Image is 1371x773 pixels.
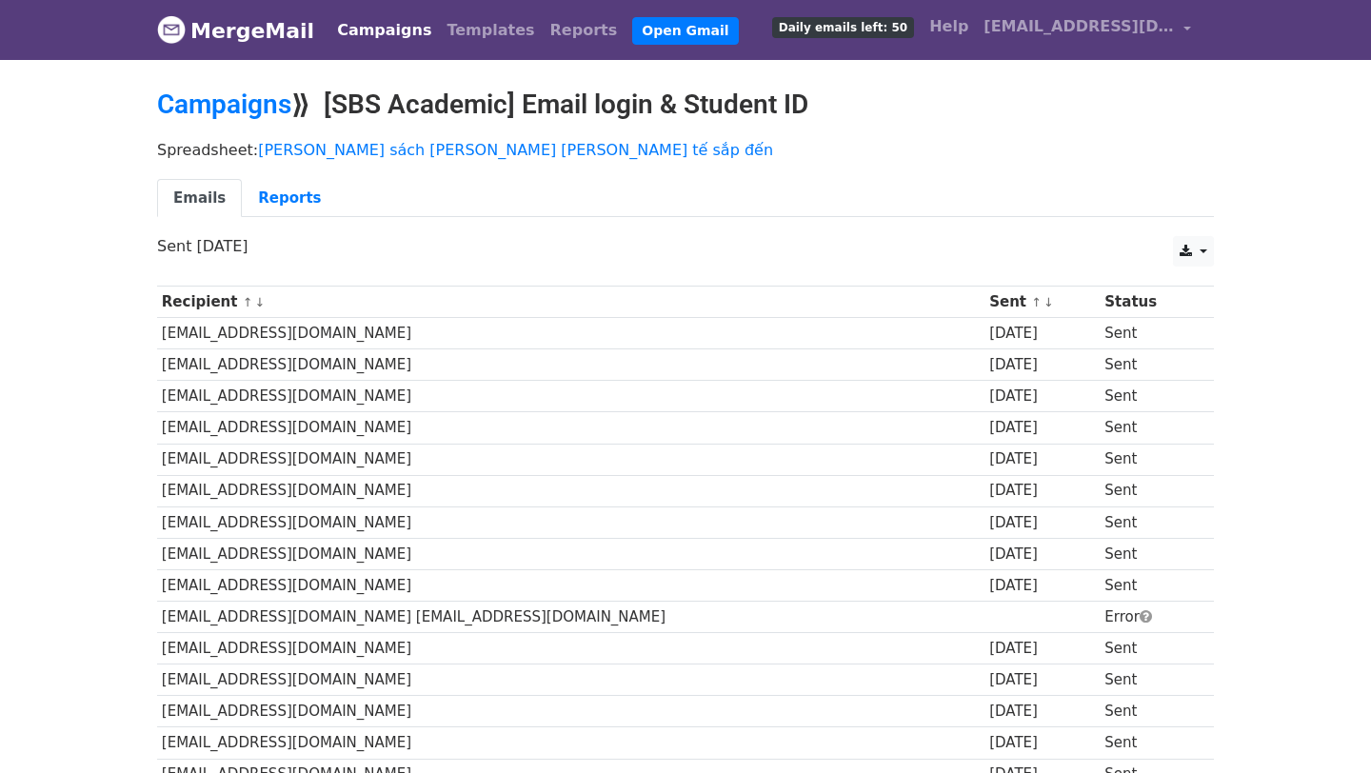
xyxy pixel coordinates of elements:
[989,544,1096,565] div: [DATE]
[989,575,1096,597] div: [DATE]
[989,354,1096,376] div: [DATE]
[157,602,984,633] td: [EMAIL_ADDRESS][DOMAIN_NAME] [EMAIL_ADDRESS][DOMAIN_NAME]
[989,417,1096,439] div: [DATE]
[976,8,1199,52] a: [EMAIL_ADDRESS][DOMAIN_NAME]
[1031,295,1042,309] a: ↑
[157,506,984,538] td: [EMAIL_ADDRESS][DOMAIN_NAME]
[989,448,1096,470] div: [DATE]
[989,669,1096,691] div: [DATE]
[989,323,1096,345] div: [DATE]
[1043,295,1054,309] a: ↓
[157,444,984,475] td: [EMAIL_ADDRESS][DOMAIN_NAME]
[242,179,337,218] a: Reports
[258,141,773,159] a: [PERSON_NAME] sách [PERSON_NAME] [PERSON_NAME] tế sắp đến
[989,480,1096,502] div: [DATE]
[1101,475,1200,506] td: Sent
[1101,538,1200,569] td: Sent
[157,381,984,412] td: [EMAIL_ADDRESS][DOMAIN_NAME]
[989,512,1096,534] div: [DATE]
[157,569,984,601] td: [EMAIL_ADDRESS][DOMAIN_NAME]
[989,386,1096,407] div: [DATE]
[157,318,984,349] td: [EMAIL_ADDRESS][DOMAIN_NAME]
[1101,318,1200,349] td: Sent
[1101,696,1200,727] td: Sent
[157,10,314,50] a: MergeMail
[439,11,542,50] a: Templates
[157,89,291,120] a: Campaigns
[157,412,984,444] td: [EMAIL_ADDRESS][DOMAIN_NAME]
[1101,633,1200,664] td: Sent
[157,727,984,759] td: [EMAIL_ADDRESS][DOMAIN_NAME]
[157,633,984,664] td: [EMAIL_ADDRESS][DOMAIN_NAME]
[984,15,1174,38] span: [EMAIL_ADDRESS][DOMAIN_NAME]
[1101,664,1200,696] td: Sent
[1101,349,1200,381] td: Sent
[157,538,984,569] td: [EMAIL_ADDRESS][DOMAIN_NAME]
[772,17,914,38] span: Daily emails left: 50
[157,287,984,318] th: Recipient
[157,236,1214,256] p: Sent [DATE]
[1101,412,1200,444] td: Sent
[543,11,626,50] a: Reports
[157,696,984,727] td: [EMAIL_ADDRESS][DOMAIN_NAME]
[1101,569,1200,601] td: Sent
[989,638,1096,660] div: [DATE]
[254,295,265,309] a: ↓
[243,295,253,309] a: ↑
[157,664,984,696] td: [EMAIL_ADDRESS][DOMAIN_NAME]
[632,17,738,45] a: Open Gmail
[922,8,976,46] a: Help
[157,15,186,44] img: MergeMail logo
[989,732,1096,754] div: [DATE]
[1101,727,1200,759] td: Sent
[329,11,439,50] a: Campaigns
[157,475,984,506] td: [EMAIL_ADDRESS][DOMAIN_NAME]
[1101,506,1200,538] td: Sent
[157,140,1214,160] p: Spreadsheet:
[1101,444,1200,475] td: Sent
[1101,287,1200,318] th: Status
[984,287,1100,318] th: Sent
[1101,381,1200,412] td: Sent
[157,89,1214,121] h2: ⟫ [SBS Academic] Email login & Student ID
[1101,602,1200,633] td: Error
[765,8,922,46] a: Daily emails left: 50
[157,179,242,218] a: Emails
[157,349,984,381] td: [EMAIL_ADDRESS][DOMAIN_NAME]
[989,701,1096,723] div: [DATE]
